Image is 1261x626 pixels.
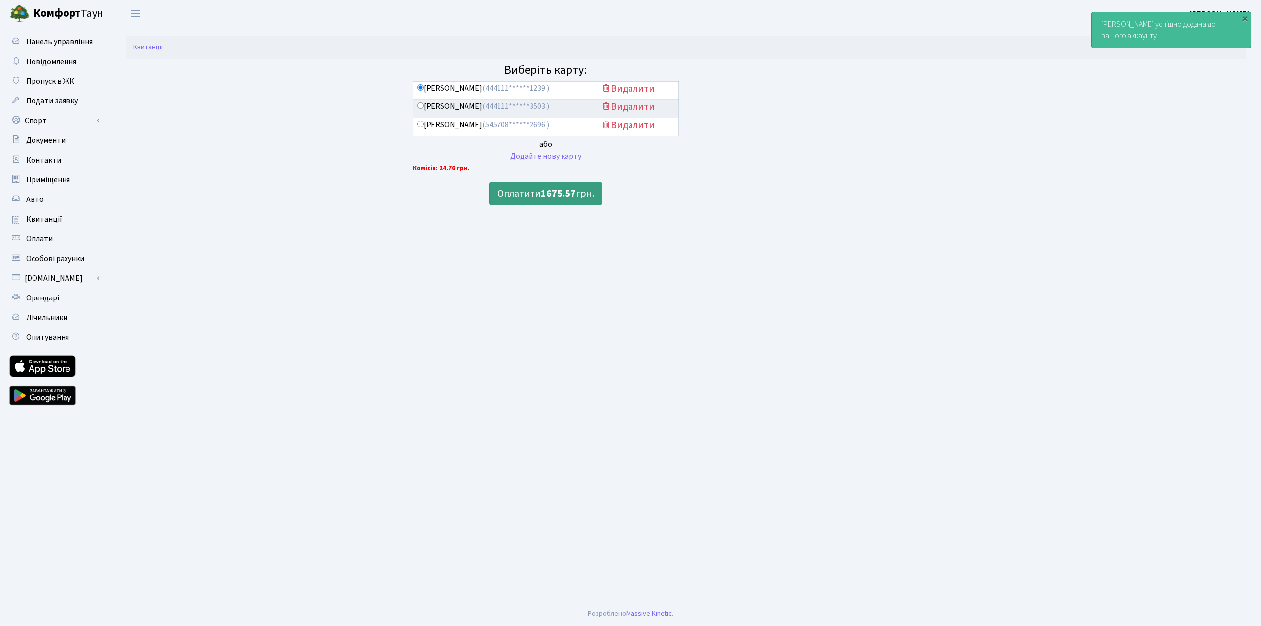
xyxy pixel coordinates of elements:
a: Повідомлення [5,52,103,71]
span: Контакти [26,155,61,165]
h4: Виберіть карту: [413,64,679,78]
b: Комфорт [33,5,81,21]
span: Повідомлення [26,56,76,67]
span: Лічильники [26,312,67,323]
input: [PERSON_NAME](444111******3503 ) [417,102,424,109]
a: Документи [5,131,103,150]
span: Особові рахунки [26,253,84,264]
a: Опитування [5,328,103,347]
span: Оплати [26,233,53,244]
a: [PERSON_NAME] [1190,8,1249,20]
a: Авто [5,190,103,209]
a: Оплати [5,229,103,249]
button: Переключити навігацію [123,5,148,22]
label: [PERSON_NAME] [417,101,549,112]
a: Подати заявку [5,91,103,111]
span: Панель управління [26,36,93,47]
button: Оплатити1675.57грн. [489,182,602,205]
div: [PERSON_NAME] успішно додана до вашого аккаунту [1092,12,1251,48]
a: Особові рахунки [5,249,103,268]
a: Орендарі [5,288,103,308]
span: Квитанції [26,214,62,225]
span: Приміщення [26,174,70,185]
b: 1675.57 [541,187,576,200]
input: [PERSON_NAME](444111******1239 ) [417,84,424,91]
span: Орендарі [26,293,59,303]
span: Пропуск в ЖК [26,76,74,87]
a: Massive Kinetic [626,608,672,619]
div: Додайте нову карту [413,150,679,162]
div: або [413,138,679,150]
a: Квитанції [133,42,163,52]
a: Приміщення [5,170,103,190]
span: Таун [33,5,103,22]
a: Контакти [5,150,103,170]
a: Спорт [5,111,103,131]
a: [DOMAIN_NAME] [5,268,103,288]
a: Квитанції [5,209,103,229]
div: × [1240,13,1250,23]
h5: Видалити [601,119,674,131]
span: Авто [26,194,44,205]
a: Лічильники [5,308,103,328]
b: [PERSON_NAME] [1190,8,1249,19]
label: [PERSON_NAME] [417,83,549,94]
span: Подати заявку [26,96,78,106]
h5: Видалити [601,83,674,95]
div: Розроблено . [588,608,673,619]
input: [PERSON_NAME](545708******2696 ) [417,121,424,127]
a: Пропуск в ЖК [5,71,103,91]
b: Комісія: 24.76 грн. [413,164,469,173]
label: [PERSON_NAME] [417,119,549,131]
a: Панель управління [5,32,103,52]
img: logo.png [10,4,30,24]
h5: Видалити [601,101,674,113]
span: Опитування [26,332,69,343]
span: Документи [26,135,66,146]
